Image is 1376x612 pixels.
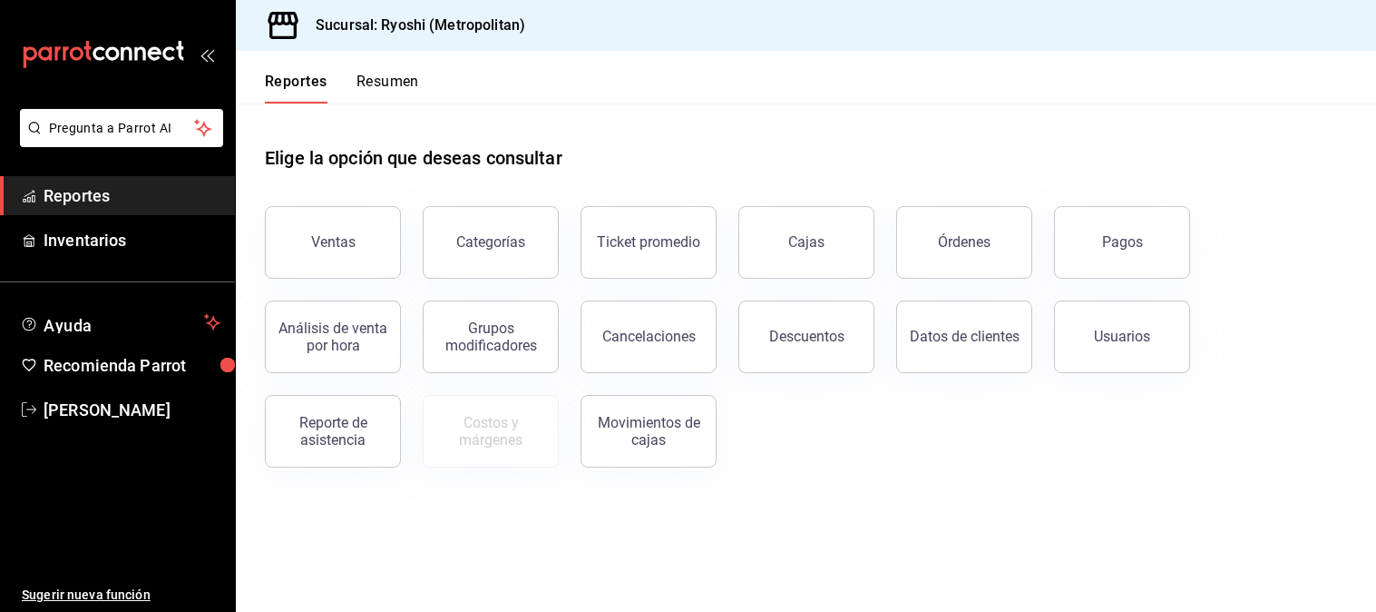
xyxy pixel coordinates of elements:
[44,183,220,208] span: Reportes
[44,311,197,333] span: Ayuda
[896,206,1032,279] button: Órdenes
[1054,301,1190,373] button: Usuarios
[200,47,214,62] button: open_drawer_menu
[44,353,220,378] span: Recomienda Parrot
[265,395,401,468] button: Reporte de asistencia
[581,206,717,279] button: Ticket promedio
[581,301,717,373] button: Cancelaciones
[356,73,419,104] button: Resumen
[581,395,717,468] button: Movimientos de cajas
[49,119,195,138] span: Pregunta a Parrot AI
[311,233,356,251] div: Ventas
[423,395,559,468] button: Contrata inventarios para ver este reporte
[265,73,419,104] div: navigation tabs
[265,73,327,104] button: Reportes
[13,132,223,151] a: Pregunta a Parrot AI
[423,206,559,279] button: Categorías
[1102,233,1143,251] div: Pagos
[44,398,220,422] span: [PERSON_NAME]
[1094,328,1150,345] div: Usuarios
[602,328,696,345] div: Cancelaciones
[20,109,223,147] button: Pregunta a Parrot AI
[22,586,220,605] span: Sugerir nueva función
[910,328,1020,345] div: Datos de clientes
[301,15,525,36] h3: Sucursal: Ryoshi (Metropolitan)
[938,233,991,251] div: Órdenes
[277,320,389,354] div: Análisis de venta por hora
[434,414,547,449] div: Costos y márgenes
[44,228,220,252] span: Inventarios
[265,144,562,172] h1: Elige la opción que deseas consultar
[277,414,389,449] div: Reporte de asistencia
[423,301,559,373] button: Grupos modificadores
[1054,206,1190,279] button: Pagos
[738,301,874,373] button: Descuentos
[738,206,874,279] a: Cajas
[456,233,525,251] div: Categorías
[769,328,844,345] div: Descuentos
[896,301,1032,373] button: Datos de clientes
[592,414,705,449] div: Movimientos de cajas
[597,233,700,251] div: Ticket promedio
[265,206,401,279] button: Ventas
[788,232,825,253] div: Cajas
[265,301,401,373] button: Análisis de venta por hora
[434,320,547,354] div: Grupos modificadores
